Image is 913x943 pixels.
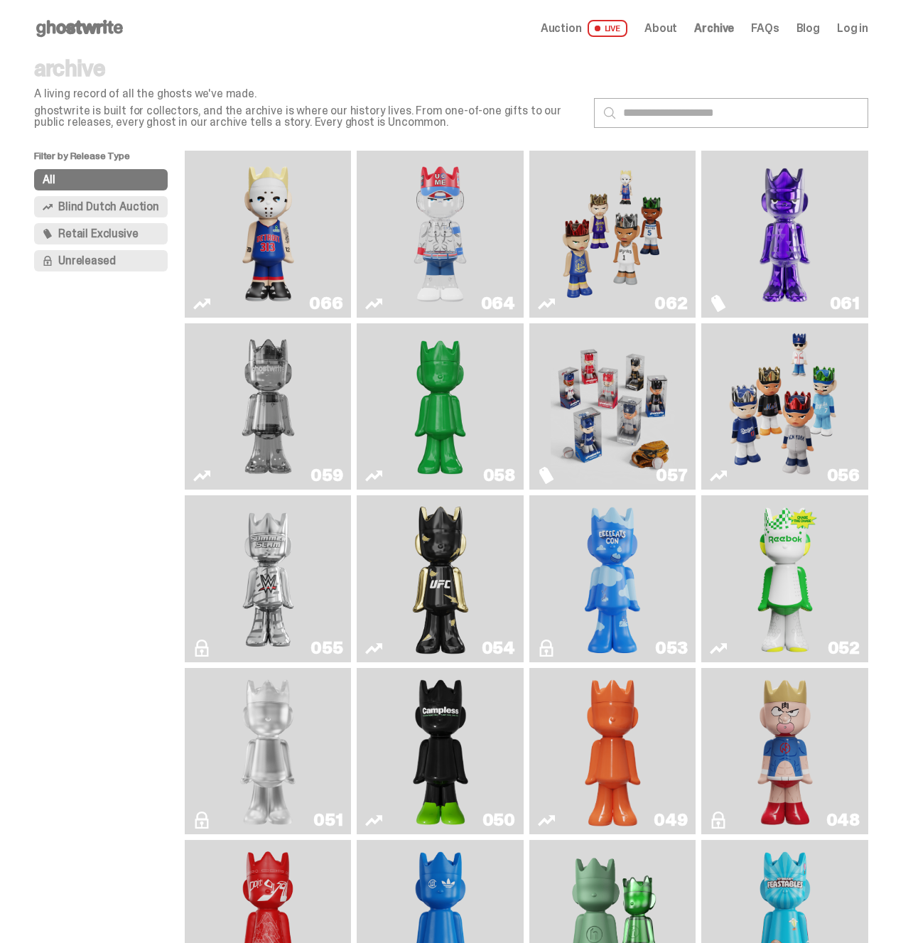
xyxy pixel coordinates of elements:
img: Campless [407,674,474,829]
img: Two [206,329,330,485]
div: 057 [656,467,687,484]
div: 051 [313,812,342,829]
div: 059 [310,467,342,484]
a: Campless [365,674,515,829]
button: All [34,169,168,190]
img: Schrödinger's ghost: Sunday Green [378,329,502,485]
img: ghooooost [579,501,646,657]
a: You Can't See Me [365,156,515,312]
div: 056 [827,467,860,484]
img: LLLoyalty [234,674,301,829]
a: Schrödinger's ghost: Orange Vibe [538,674,688,829]
a: Eminem [193,156,343,312]
a: Kinnikuman [710,674,860,829]
div: 061 [830,295,860,312]
span: Retail Exclusive [58,228,138,239]
a: About [644,23,677,34]
img: Eminem [206,156,330,312]
img: Court Victory [752,501,819,657]
img: I Was There SummerSlam [206,501,330,657]
a: Log in [837,23,868,34]
div: 049 [654,812,687,829]
p: archive [34,57,583,80]
div: 053 [655,640,687,657]
a: Game Face (2025) [538,156,688,312]
a: Fantasy [710,156,860,312]
span: Unreleased [58,255,115,266]
span: All [43,174,55,185]
a: Auction LIVE [541,20,627,37]
a: Two [193,329,343,485]
span: Auction [541,23,582,34]
a: Blog [796,23,820,34]
img: Game Face (2025) [723,329,847,485]
img: Kinnikuman [752,674,819,829]
p: Filter by Release Type [34,151,185,169]
img: Ruby [407,501,474,657]
a: Schrödinger's ghost: Sunday Green [365,329,515,485]
img: Fantasy [723,156,847,312]
img: Schrödinger's ghost: Orange Vibe [579,674,646,829]
div: 050 [482,812,515,829]
div: 064 [481,295,515,312]
button: Unreleased [34,250,168,271]
span: Blind Dutch Auction [58,201,159,212]
div: 048 [826,812,860,829]
div: 066 [309,295,342,312]
p: ghostwrite is built for collectors, and the archive is where our history lives. From one-of-one g... [34,105,583,128]
span: LIVE [588,20,628,37]
button: Retail Exclusive [34,223,168,244]
a: Archive [694,23,734,34]
p: A living record of all the ghosts we've made. [34,88,583,99]
img: Game Face (2025) [551,156,675,312]
a: ghooooost [538,501,688,657]
div: 054 [482,640,515,657]
a: Game Face (2025) [538,329,688,485]
img: Game Face (2025) [551,329,675,485]
img: You Can't See Me [378,156,502,312]
div: 062 [654,295,687,312]
div: 052 [828,640,860,657]
button: Blind Dutch Auction [34,196,168,217]
a: Ruby [365,501,515,657]
a: FAQs [751,23,779,34]
a: LLLoyalty [193,674,343,829]
a: Court Victory [710,501,860,657]
div: 058 [483,467,515,484]
a: I Was There SummerSlam [193,501,343,657]
div: 055 [310,640,342,657]
a: Game Face (2025) [710,329,860,485]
